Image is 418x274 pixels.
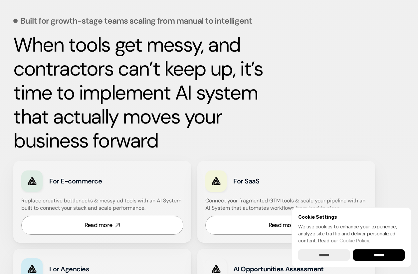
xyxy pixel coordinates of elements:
h4: Replace creative bottlenecks & messy ad tools with an AI System built to connect your stack and s... [21,197,182,212]
a: Read more [205,216,367,235]
h3: For Agencies [49,264,140,274]
div: Read more [269,221,297,229]
h3: For E-commerce [49,176,140,186]
div: Read more [85,221,112,229]
h6: Cookie Settings [298,214,405,220]
strong: AI Opportunities Assessment [233,265,324,273]
p: We use cookies to enhance your experience, analyze site traffic and deliver personalized content. [298,223,405,244]
a: Cookie Policy [339,238,369,243]
span: Read our . [318,238,370,243]
strong: When tools get messy, and contractors can’t keep up, it’s time to implement AI system that actual... [13,32,267,154]
h4: Connect your fragmented GTM tools & scale your pipeline with an AI System that automates workflow... [205,197,371,212]
a: Read more [21,216,183,235]
h3: For SaaS [233,176,324,186]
